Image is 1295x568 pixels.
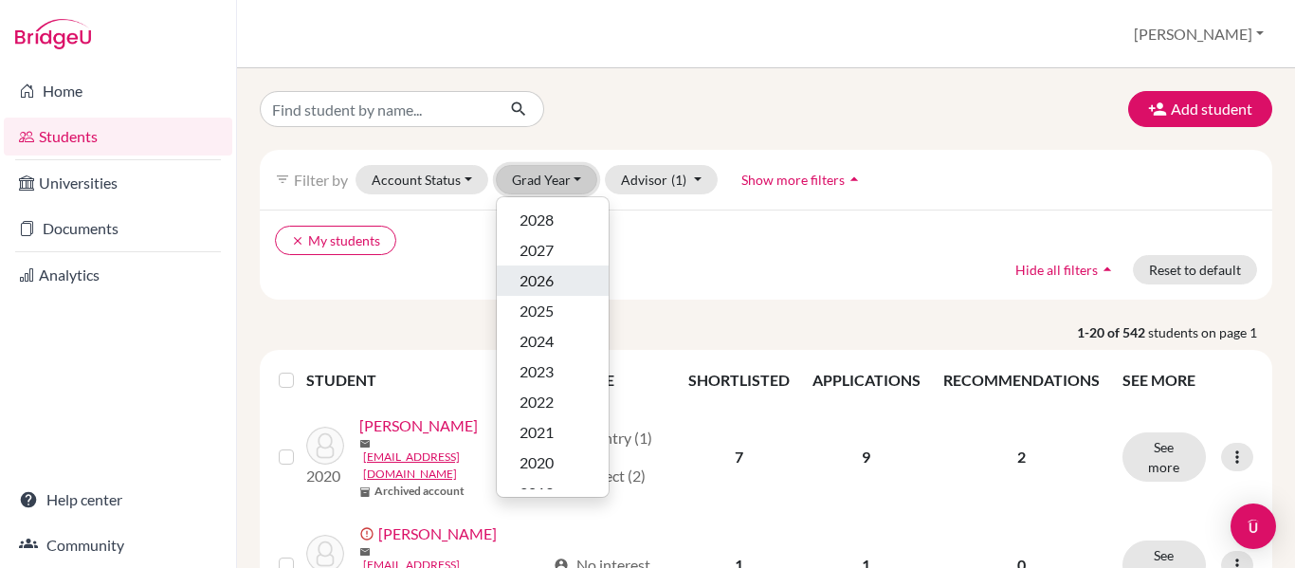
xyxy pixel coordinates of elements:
span: 2028 [520,209,554,231]
a: [EMAIL_ADDRESS][DOMAIN_NAME] [363,449,546,483]
span: Hide all filters [1015,262,1098,278]
button: Add student [1128,91,1272,127]
a: Universities [4,164,232,202]
span: Show more filters [741,172,845,188]
p: 2 [943,446,1100,468]
a: [PERSON_NAME] [378,522,497,545]
i: clear [291,234,304,247]
button: Reset to default [1133,255,1257,284]
th: SEE MORE [1111,357,1265,403]
span: error_outline [359,526,378,541]
a: Documents [4,210,232,247]
span: 2022 [520,391,554,413]
button: 2022 [497,387,609,417]
span: 2021 [520,421,554,444]
button: Advisor(1) [605,165,718,194]
div: Grad Year [496,196,610,498]
button: 2027 [497,235,609,266]
button: 2023 [497,357,609,387]
button: Hide all filtersarrow_drop_up [999,255,1133,284]
a: Students [4,118,232,156]
span: 2020 [520,451,554,474]
button: 2026 [497,266,609,296]
a: Home [4,72,232,110]
td: 7 [677,403,801,511]
td: 9 [801,403,932,511]
button: 2024 [497,326,609,357]
button: 2025 [497,296,609,326]
th: STUDENT [306,357,543,403]
button: See more [1122,432,1206,482]
img: Abdalah Funes, Jorge [306,427,344,465]
span: students on page 1 [1148,322,1272,342]
p: 2020 [306,465,344,487]
div: Open Intercom Messenger [1231,504,1276,549]
span: mail [359,546,371,558]
button: Show more filtersarrow_drop_up [725,165,880,194]
a: Help center [4,481,232,519]
button: 2021 [497,417,609,448]
button: Grad Year [496,165,598,194]
span: (1) [671,172,686,188]
span: 2026 [520,269,554,292]
b: Archived account [374,483,465,500]
a: [PERSON_NAME] [359,414,478,437]
th: APPLICATIONS [801,357,932,403]
span: Filter by [294,171,348,189]
button: 2020 [497,448,609,478]
img: Bridge-U [15,19,91,49]
button: Account Status [356,165,488,194]
span: 2019 [520,482,554,504]
button: 2019 [497,478,609,508]
button: [PERSON_NAME] [1125,16,1272,52]
i: filter_list [275,172,290,187]
span: 2023 [520,360,554,383]
span: mail [359,438,371,449]
strong: 1-20 of 542 [1077,322,1148,342]
th: SHORTLISTED [677,357,801,403]
span: 2024 [520,330,554,353]
th: PROFILE [542,357,676,403]
i: arrow_drop_up [845,170,864,189]
span: inventory_2 [359,486,371,498]
th: RECOMMENDATIONS [932,357,1111,403]
span: 2025 [520,300,554,322]
button: clearMy students [275,226,396,255]
button: 2028 [497,205,609,235]
span: 2027 [520,239,554,262]
input: Find student by name... [260,91,495,127]
i: arrow_drop_up [1098,260,1117,279]
a: Community [4,526,232,564]
a: Analytics [4,256,232,294]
